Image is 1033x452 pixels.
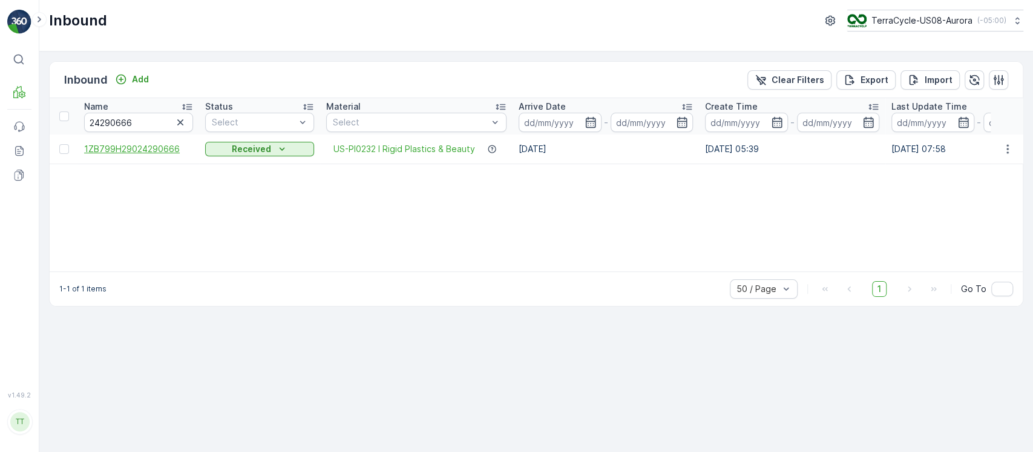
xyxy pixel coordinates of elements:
p: Select [333,116,488,128]
p: Received [232,143,271,155]
span: v 1.49.2 [7,391,31,399]
p: Add [132,73,149,85]
p: Material [326,101,361,113]
td: [DATE] [513,135,699,164]
a: 1ZB799H29024290666 [84,143,193,155]
img: logo [7,10,31,34]
p: Create Time [705,101,758,113]
p: Import [925,74,953,86]
div: TT [10,412,30,431]
input: dd/mm/yyyy [519,113,602,132]
p: - [604,115,608,130]
input: dd/mm/yyyy [891,113,974,132]
p: Inbound [49,11,107,30]
p: Select [212,116,295,128]
p: Status [205,101,233,113]
div: Toggle Row Selected [59,144,69,154]
img: image_ci7OI47.png [847,14,867,27]
input: dd/mm/yyyy [705,113,788,132]
p: Clear Filters [772,74,824,86]
p: - [790,115,795,130]
td: [DATE] 05:39 [699,135,885,164]
button: Add [110,72,154,87]
span: 1 [872,281,887,297]
p: ( -05:00 ) [977,16,1006,25]
button: Clear Filters [747,70,831,90]
button: Export [836,70,896,90]
input: dd/mm/yyyy [611,113,694,132]
input: Search [84,113,193,132]
p: Inbound [64,71,108,88]
p: Export [861,74,888,86]
span: Go To [961,283,986,295]
button: TerraCycle-US08-Aurora(-05:00) [847,10,1023,32]
a: US-PI0232 I Rigid Plastics & Beauty [333,143,475,155]
p: Last Update Time [891,101,967,113]
button: TT [7,401,31,442]
p: 1-1 of 1 items [59,284,107,294]
p: Arrive Date [519,101,566,113]
input: dd/mm/yyyy [797,113,880,132]
p: TerraCycle-US08-Aurora [871,15,972,27]
button: Received [205,142,314,156]
button: Import [900,70,960,90]
p: - [977,115,981,130]
p: Name [84,101,108,113]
